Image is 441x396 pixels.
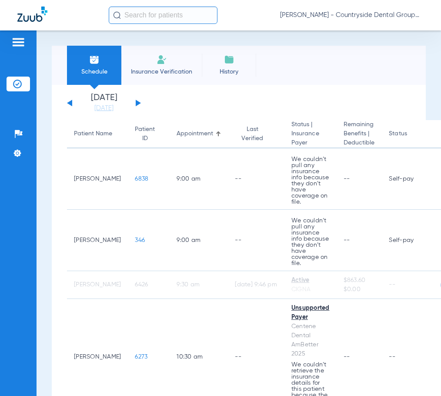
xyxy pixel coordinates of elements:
td: Self-pay [382,210,441,271]
div: Patient ID [135,125,163,143]
div: Patient Name [74,129,121,138]
div: Centene Dental AmBetter 2025 [291,322,330,359]
span: 6838 [135,176,148,182]
span: Insurance Payer [291,129,330,148]
td: 9:00 AM [170,148,228,210]
span: $0.00 [344,285,375,294]
img: hamburger-icon [11,37,25,47]
span: -- [344,354,350,360]
li: [DATE] [78,94,130,113]
th: Status [382,120,441,148]
div: Unsupported Payer [291,304,330,322]
input: Search for patients [109,7,217,24]
td: [PERSON_NAME] [67,148,128,210]
td: [PERSON_NAME] [67,210,128,271]
span: History [208,67,250,76]
td: -- [382,271,441,299]
div: Appointment [177,129,213,138]
td: [PERSON_NAME] [67,271,128,299]
td: -- [228,210,284,271]
span: 6426 [135,282,148,288]
span: 346 [135,237,145,243]
span: -- [344,237,350,243]
div: Active [291,276,330,285]
div: Appointment [177,129,221,138]
td: 9:30 AM [170,271,228,299]
img: Manual Insurance Verification [157,54,167,65]
span: Deductible [344,138,375,148]
td: -- [228,148,284,210]
th: Status | [284,120,337,148]
p: We couldn’t pull any insurance info because they don’t have coverage on file. [291,218,330,266]
span: 6273 [135,354,147,360]
span: Insurance Verification [128,67,195,76]
span: [PERSON_NAME] - Countryside Dental Group [280,11,424,20]
a: [DATE] [78,104,130,113]
div: Patient ID [135,125,155,143]
div: CIGNA [291,285,330,294]
div: Last Verified [235,125,277,143]
span: Schedule [73,67,115,76]
img: Search Icon [113,11,121,19]
span: -- [344,176,350,182]
div: Patient Name [74,129,112,138]
img: Schedule [89,54,100,65]
td: Self-pay [382,148,441,210]
div: Last Verified [235,125,270,143]
span: $863.60 [344,276,375,285]
p: We couldn’t pull any insurance info because they don’t have coverage on file. [291,156,330,205]
td: [DATE] 9:46 PM [228,271,284,299]
td: 9:00 AM [170,210,228,271]
th: Remaining Benefits | [337,120,382,148]
img: History [224,54,234,65]
img: Zuub Logo [17,7,47,22]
